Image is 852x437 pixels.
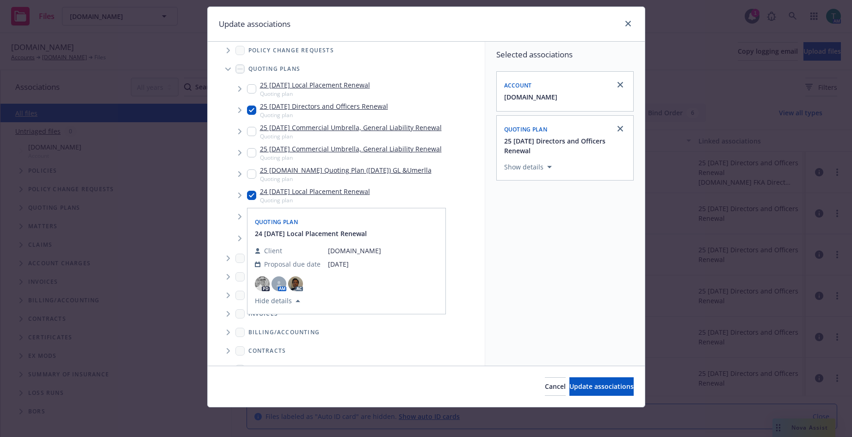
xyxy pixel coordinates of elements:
button: Hide details [251,295,304,306]
a: 25 [DATE] Local Placement Renewal [260,80,370,90]
span: Quoting plan [504,125,548,133]
span: Cancel [545,382,566,391]
div: Tree Example [208,1,485,323]
h1: Update associations [219,18,290,30]
span: Account [504,81,532,89]
span: Quoting plan [255,218,298,226]
span: photoAC [288,276,303,291]
button: Cancel [545,377,566,396]
span: Contracts [248,348,286,354]
span: Quoting plan [260,111,388,119]
span: Update associations [569,382,634,391]
span: Policy change requests [248,48,334,53]
span: Proposal due date [264,259,321,269]
span: AM [272,276,286,291]
a: close [615,123,626,134]
a: 25 [DATE] Commercial Umbrella, General Liability Renewal [260,123,442,132]
a: 24 [DATE] Local Placement Renewal [260,187,370,196]
button: 24 [DATE] Local Placement Renewal [255,229,367,238]
span: Quoting plan [260,175,432,183]
span: photoPD [255,276,270,291]
button: Show details [500,162,556,173]
a: close [623,18,634,29]
a: close [615,79,626,90]
a: 25 [DATE] Directors and Officers Renewal [260,101,388,111]
span: Quoting plan [260,196,370,204]
a: 25 [DATE] Commercial Umbrella, General Liability Renewal [260,144,442,154]
span: Quoting plan [260,90,370,98]
span: Quoting plan [260,132,442,140]
span: [DATE] [328,259,381,269]
span: Quoting plan [260,154,442,162]
button: Update associations [569,377,634,396]
span: Invoices [248,311,278,317]
button: [DOMAIN_NAME] [504,92,557,102]
span: Client [264,246,282,256]
button: 25 [DATE] Directors and Officers Renewal [504,136,628,156]
span: [DOMAIN_NAME] [328,246,381,256]
a: 25 [DOMAIN_NAME] Quoting Plan ([DATE]) GL &Umerlla [260,165,432,175]
img: photo [255,276,270,291]
span: Billing/Accounting [248,330,320,335]
span: Selected associations [496,49,634,60]
img: photo [288,276,303,291]
span: Quoting plans [248,66,301,72]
